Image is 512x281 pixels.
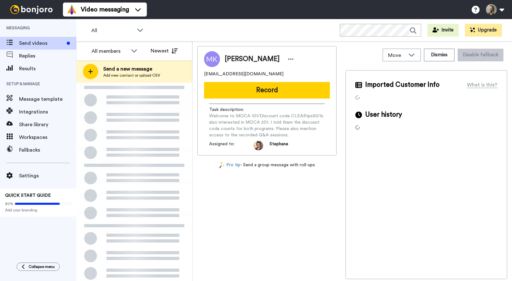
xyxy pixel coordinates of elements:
[19,52,76,60] span: Replies
[146,45,182,57] button: Newest
[467,81,497,89] div: What is this?
[5,193,51,198] span: QUICK START GUIDE
[167,226,189,231] div: Il y a 8 j
[19,108,76,116] span: Integrations
[167,131,189,136] div: Il y a 4 j
[103,65,160,73] span: Send a new message
[103,73,160,78] span: Add new contact or upload CSV
[5,201,13,206] span: 80%
[167,99,189,104] div: Il y a 32 s
[76,114,192,121] div: [DATE]
[99,96,164,102] span: [PERSON_NAME]
[99,102,164,107] span: Welcome to MOCA 101/Discount code CLEARtps50/Is also interested in MOCA 201. I told them the disc...
[91,27,134,34] span: All
[204,82,330,99] button: Record
[197,162,337,168] div: - Send a group message with roll-ups
[99,127,164,134] span: [PERSON_NAME]
[5,208,71,213] span: Add your branding
[17,263,60,271] button: Collapse menu
[100,255,164,260] span: Welcome to Basic tooth movement mechanics
[99,229,164,234] span: Congratulate for having completed free intro course
[19,121,76,128] span: Share library
[81,5,129,14] span: Video messaging
[225,54,280,64] span: [PERSON_NAME]
[81,245,97,261] img: kb.png
[427,24,459,37] button: Invite
[167,163,189,168] div: Il y a 5 j
[100,274,152,280] span: Tarek Kandaleft
[204,71,283,77] span: [EMAIL_ADDRESS][DOMAIN_NAME]
[254,141,263,150] img: da5f5293-2c7b-4288-972f-10acbc376891-1597253892.jpg
[19,146,76,154] span: Fallbacks
[219,162,225,168] img: magic-wand.svg
[80,219,96,235] img: cm.png
[219,162,240,168] a: Pro tip
[465,24,502,37] button: Upgrade
[209,113,325,138] span: Welcome to MOCA 101/Discount code CLEARtps50/Is also interested in MOCA 201. I told them the disc...
[99,223,164,229] span: [PERSON_NAME]
[76,146,192,153] div: [DATE]
[8,5,55,14] img: bj-logo-header-white.svg
[76,83,192,89] div: [DATE]
[204,51,220,67] img: Image of Mandana Kheshtchin
[167,252,189,257] div: Il y a 8 j
[19,39,64,47] span: Send videos
[19,134,76,141] span: Workspaces
[29,264,55,269] span: Collapse menu
[67,4,77,15] img: vm-color.svg
[99,166,164,171] span: Welcome to Kids& Teens. He's from [US_STATE], [GEOGRAPHIC_DATA]
[365,110,402,120] span: User history
[209,141,254,150] span: Assigned to:
[209,106,254,113] span: Task description :
[76,178,192,184] div: [DATE]
[92,47,128,55] div: All members
[365,80,440,90] span: Imported Customer Info
[167,195,189,200] div: Il y a 6 j
[80,92,96,108] img: mk.png
[80,188,96,203] img: mb.png
[99,159,164,166] span: [PERSON_NAME]
[270,141,288,150] span: Stephane
[19,172,76,180] span: Settings
[99,191,164,197] span: [PERSON_NAME]
[99,197,164,202] span: Welcome to Kids&Teens. She's from [GEOGRAPHIC_DATA], [GEOGRAPHIC_DATA]
[100,248,164,255] span: [PERSON_NAME]
[424,49,454,61] button: Dismiss
[80,156,96,172] img: es.png
[80,124,96,140] img: mm.png
[19,65,76,72] span: Results
[388,51,405,59] span: Move
[19,95,76,103] span: Message template
[99,134,164,139] span: Welcome to CLEAR webinars and multiple courses from 101+201
[76,210,192,216] div: [DATE]
[458,49,503,61] button: Disable fallback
